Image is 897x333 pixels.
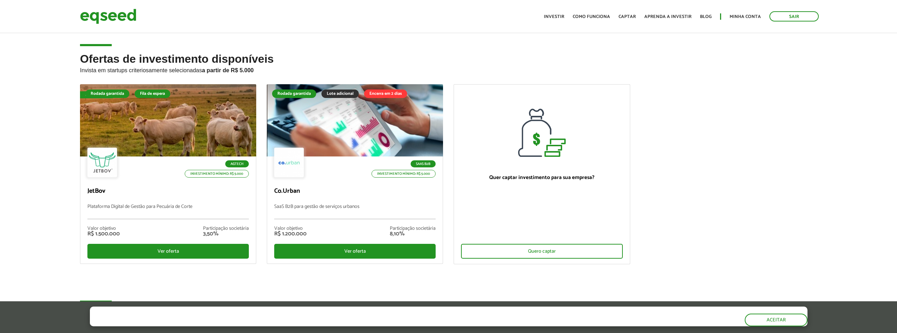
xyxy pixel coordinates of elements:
div: Ver oferta [274,244,436,259]
h2: Ofertas de investimento disponíveis [80,53,817,84]
p: JetBov [87,187,249,195]
div: R$ 1.200.000 [274,231,307,237]
button: Aceitar [745,314,807,326]
p: Plataforma Digital de Gestão para Pecuária de Corte [87,204,249,219]
a: Sair [769,11,819,21]
div: 3,50% [203,231,249,237]
p: Ao clicar em "aceitar", você aceita nossa . [90,319,345,326]
p: SaaS B2B para gestão de serviços urbanos [274,204,436,219]
div: Ver oferta [87,244,249,259]
a: Como funciona [573,14,610,19]
div: Fila de espera [80,91,116,98]
p: Investimento mínimo: R$ 5.000 [185,170,249,178]
div: R$ 1.500.000 [87,231,120,237]
div: Rodada garantida [85,90,129,98]
div: Valor objetivo [274,226,307,231]
p: Invista em startups criteriosamente selecionadas [80,65,817,74]
p: SaaS B2B [411,160,436,167]
a: Rodada garantida Lote adicional Encerra em 2 dias SaaS B2B Investimento mínimo: R$ 5.000 Co.Urban... [267,84,443,264]
a: Captar [619,14,636,19]
p: Agtech [225,160,249,167]
div: Participação societária [203,226,249,231]
div: Encerra em 2 dias [364,90,407,98]
a: Quer captar investimento para sua empresa? Quero captar [454,84,630,264]
div: Participação societária [390,226,436,231]
a: Investir [544,14,564,19]
div: Rodada garantida [272,90,316,98]
p: Co.Urban [274,187,436,195]
div: Quero captar [461,244,622,259]
a: política de privacidade e de cookies [183,320,264,326]
h5: O site da EqSeed utiliza cookies para melhorar sua navegação. [90,307,345,317]
div: 8,10% [390,231,436,237]
a: Fila de espera Rodada garantida Fila de espera Agtech Investimento mínimo: R$ 5.000 JetBov Plataf... [80,84,256,264]
img: EqSeed [80,7,136,26]
div: Fila de espera [135,90,170,98]
p: Quer captar investimento para sua empresa? [461,174,622,181]
strong: a partir de R$ 5.000 [202,67,254,73]
a: Aprenda a investir [644,14,692,19]
a: Minha conta [730,14,761,19]
p: Investimento mínimo: R$ 5.000 [371,170,436,178]
a: Blog [700,14,712,19]
div: Lote adicional [321,90,359,98]
div: Valor objetivo [87,226,120,231]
